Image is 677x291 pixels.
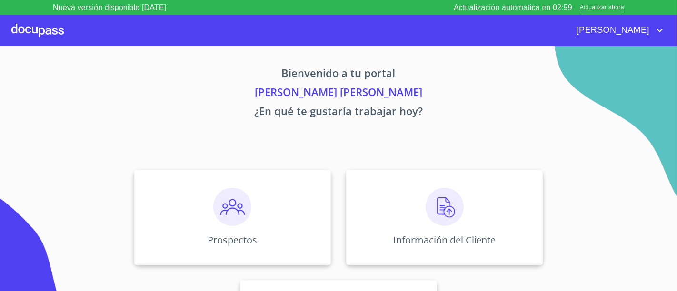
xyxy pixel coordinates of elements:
[454,2,572,13] p: Actualización automatica en 02:59
[569,23,654,38] span: [PERSON_NAME]
[45,84,632,103] p: [PERSON_NAME] [PERSON_NAME]
[213,188,251,226] img: prospectos.png
[53,2,166,13] p: Nueva versión disponible [DATE]
[208,233,257,246] p: Prospectos
[580,3,624,13] span: Actualizar ahora
[426,188,464,226] img: carga.png
[45,65,632,84] p: Bienvenido a tu portal
[569,23,666,38] button: account of current user
[45,103,632,122] p: ¿En qué te gustaría trabajar hoy?
[393,233,496,246] p: Información del Cliente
